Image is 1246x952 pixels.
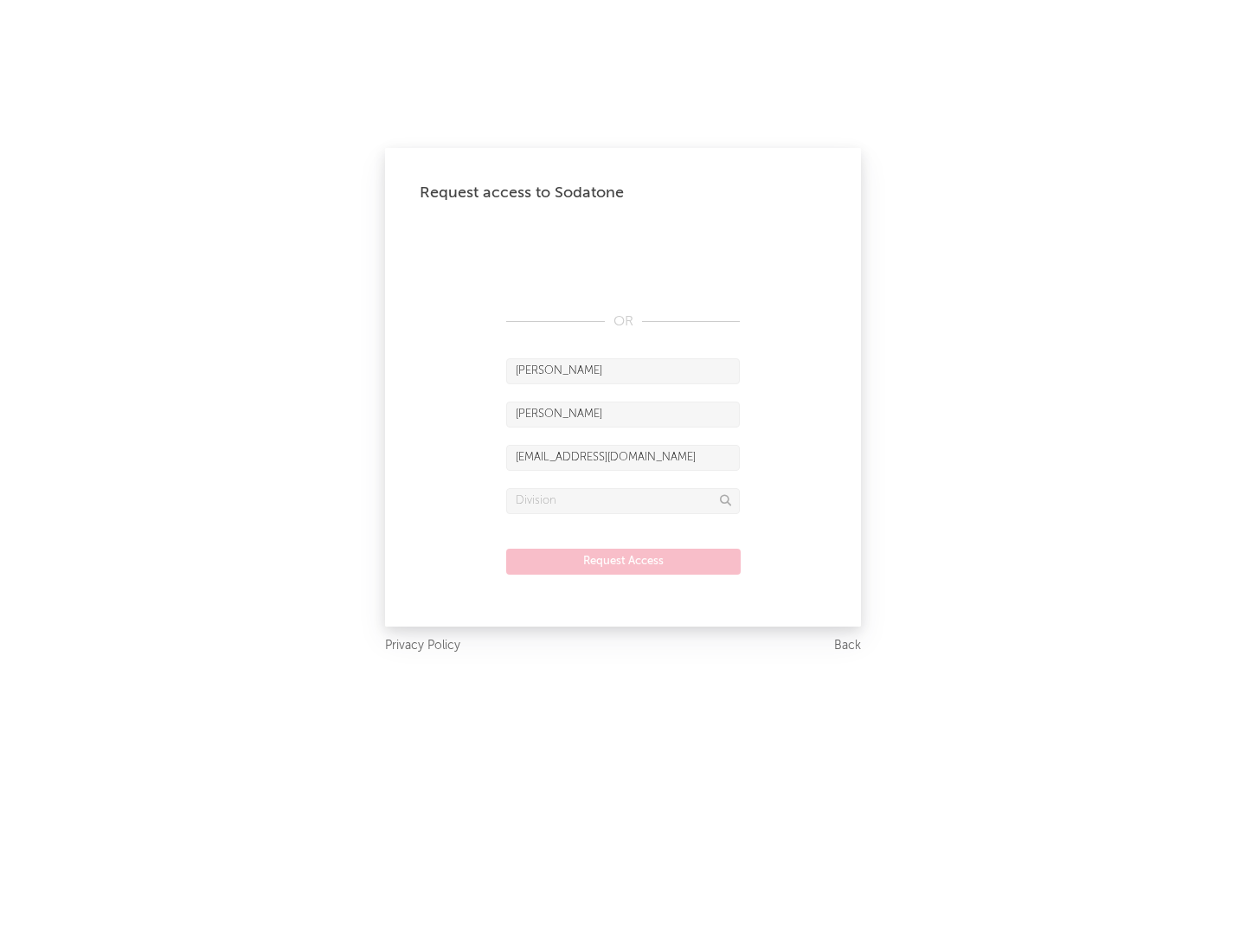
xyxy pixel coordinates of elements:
div: OR [506,312,740,332]
button: Request Access [506,549,741,575]
a: Back [834,635,861,657]
input: First Name [506,358,740,384]
input: Email [506,445,740,471]
a: Privacy Policy [385,635,460,657]
input: Division [506,488,740,514]
input: Last Name [506,402,740,428]
div: Request access to Sodatone [420,183,826,203]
